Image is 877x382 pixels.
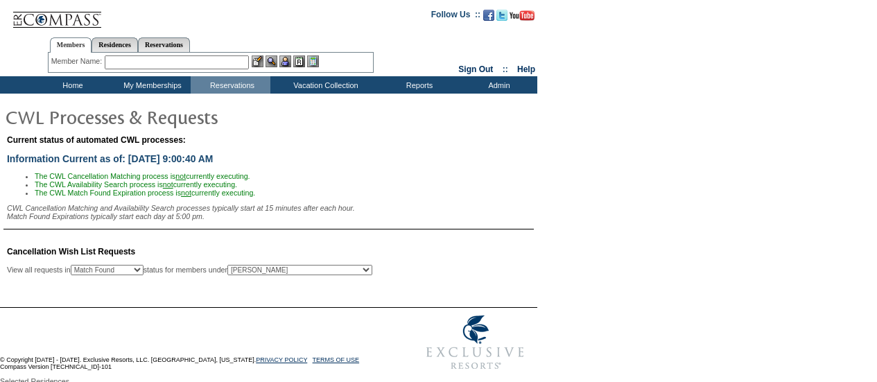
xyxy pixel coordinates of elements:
u: not [175,172,186,180]
td: My Memberships [111,76,191,94]
td: Admin [458,76,537,94]
u: not [181,189,191,197]
a: Members [50,37,92,53]
span: The CWL Cancellation Matching process is currently executing. [35,172,250,180]
u: not [163,180,173,189]
a: Sign Out [458,64,493,74]
span: Information Current as of: [DATE] 9:00:40 AM [7,153,213,164]
img: Follow us on Twitter [496,10,507,21]
a: Reservations [138,37,190,52]
span: The CWL Match Found Expiration process is currently executing. [35,189,255,197]
a: Residences [92,37,138,52]
a: Follow us on Twitter [496,14,507,22]
span: Current status of automated CWL processes: [7,135,186,145]
div: CWL Cancellation Matching and Availability Search processes typically start at 15 minutes after e... [7,204,534,220]
td: Reservations [191,76,270,94]
img: Subscribe to our YouTube Channel [510,10,535,21]
div: View all requests in status for members under [7,265,372,275]
span: :: [503,64,508,74]
img: Reservations [293,55,305,67]
img: View [266,55,277,67]
td: Vacation Collection [270,76,378,94]
a: TERMS OF USE [313,356,360,363]
td: Home [31,76,111,94]
a: Subscribe to our YouTube Channel [510,14,535,22]
a: Help [517,64,535,74]
td: Reports [378,76,458,94]
img: Impersonate [279,55,291,67]
span: The CWL Availability Search process is currently executing. [35,180,237,189]
span: Cancellation Wish List Requests [7,247,135,257]
img: Become our fan on Facebook [483,10,494,21]
img: b_edit.gif [252,55,263,67]
img: b_calculator.gif [307,55,319,67]
div: Member Name: [51,55,105,67]
td: Follow Us :: [431,8,480,25]
img: Exclusive Resorts [413,308,537,377]
a: PRIVACY POLICY [256,356,307,363]
a: Become our fan on Facebook [483,14,494,22]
